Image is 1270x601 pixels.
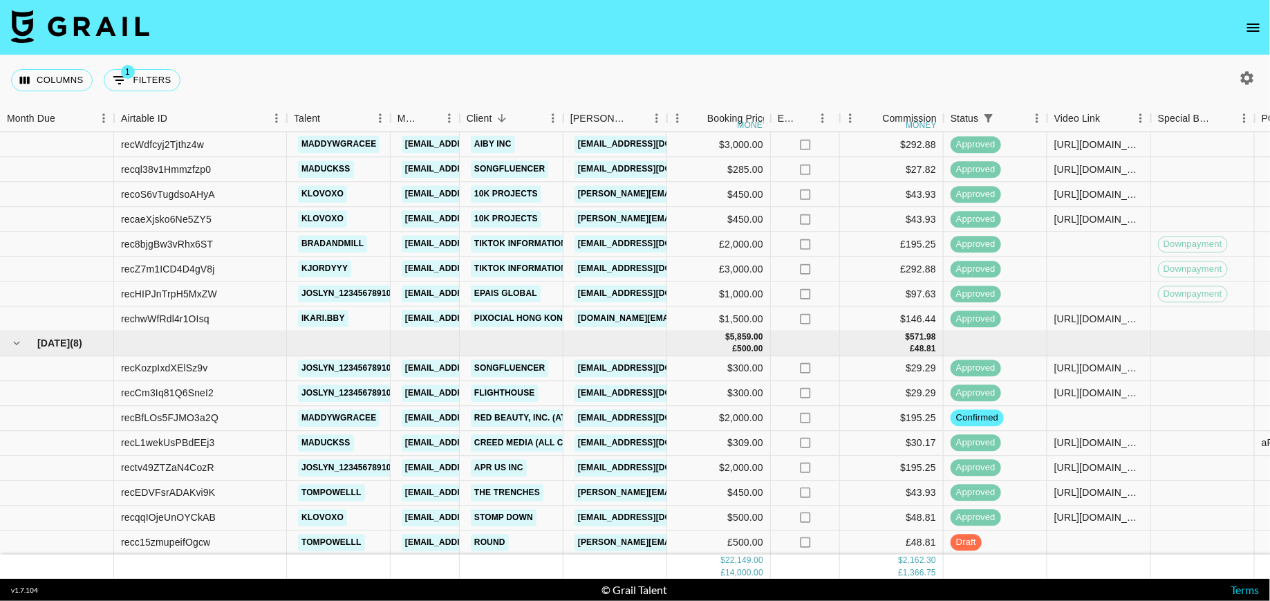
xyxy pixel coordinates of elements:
a: klovoxo [298,211,347,228]
a: 10k Projects [471,186,541,203]
span: confirmed [951,412,1004,425]
a: Red Beauty, Inc. (ATTN: [GEOGRAPHIC_DATA]) [471,409,680,427]
div: https://www.tiktok.com/@joslyn_12345678910/video/7553014538396765470?lang=en-GB [1054,362,1143,376]
div: v 1.7.104 [11,586,38,595]
div: 1 active filter [979,109,998,128]
div: recZ7m1ICD4D4gV8j [121,262,215,276]
div: © Grail Talent [601,583,667,597]
button: Menu [667,108,688,129]
button: Menu [439,108,460,129]
a: tompowelll [298,484,365,501]
div: $27.82 [840,158,944,183]
div: 14,000.00 [725,566,763,578]
button: Sort [1101,109,1120,128]
div: $ [720,555,725,566]
div: $1,500.00 [667,307,771,332]
div: recBfLOs5FJMO3a2Q [121,412,218,425]
a: AIBY Inc [471,136,515,154]
a: [EMAIL_ADDRESS][DOMAIN_NAME] [575,360,729,377]
div: recc15zmupeifOgcw [121,536,210,550]
div: money [906,121,937,129]
button: Menu [1130,108,1151,129]
div: $450.00 [667,207,771,232]
div: £ [910,344,915,355]
span: ( 8 ) [70,337,82,351]
div: £195.25 [840,232,944,257]
a: [EMAIL_ADDRESS][PERSON_NAME][DOMAIN_NAME] [402,261,627,278]
div: Talent [294,105,320,132]
button: Menu [646,108,667,129]
a: maddywgracee [298,409,380,427]
div: Client [467,105,492,132]
button: Menu [266,108,287,129]
span: approved [951,288,1001,301]
div: Expenses: Remove Commission? [778,105,797,132]
div: $146.44 [840,307,944,332]
a: [EMAIL_ADDRESS][DOMAIN_NAME] [575,136,729,154]
div: 500.00 [737,344,763,355]
a: [EMAIL_ADDRESS][DOMAIN_NAME] [575,286,729,303]
span: approved [951,163,1001,176]
div: $450.00 [667,481,771,506]
div: 48.81 [915,344,936,355]
a: [EMAIL_ADDRESS][PERSON_NAME][DOMAIN_NAME] [402,509,627,526]
div: £48.81 [840,530,944,555]
button: Sort [167,109,187,128]
span: approved [951,263,1001,276]
div: $ [906,332,911,344]
button: Menu [93,108,114,129]
a: joslyn_12345678910 [298,360,395,377]
a: maduckss [298,161,354,178]
a: Pixocial Hong Kong Limited [471,311,609,328]
div: 2,162.30 [903,555,936,566]
a: [EMAIL_ADDRESS][PERSON_NAME][DOMAIN_NAME] [402,286,627,303]
a: [EMAIL_ADDRESS][PERSON_NAME][DOMAIN_NAME] [402,360,627,377]
a: [EMAIL_ADDRESS][PERSON_NAME][DOMAIN_NAME] [402,161,627,178]
a: Creed Media (All Campaigns) [471,434,615,452]
div: recWdfcyj2Tjthz4w [121,138,204,151]
a: [EMAIL_ADDRESS][PERSON_NAME][DOMAIN_NAME] [402,186,627,203]
span: [DATE] [37,337,70,351]
button: Sort [1215,109,1234,128]
button: Sort [797,109,816,128]
div: recql38v1Hmmzfzp0 [121,163,211,176]
div: £292.88 [840,257,944,282]
a: [EMAIL_ADDRESS][PERSON_NAME][DOMAIN_NAME] [402,385,627,402]
span: approved [951,138,1001,151]
button: Sort [627,109,646,128]
div: $300.00 [667,356,771,381]
span: approved [951,436,1001,450]
button: Menu [812,108,833,129]
button: Select columns [11,69,93,91]
button: Menu [1234,108,1255,129]
div: Talent [287,105,391,132]
div: Status [951,105,979,132]
div: https://www.tiktok.com/@maduckss/video/7548204142209010952?is_from_webapp=1&sender_device=pc&web_... [1054,436,1143,450]
div: $1,000.00 [667,282,771,307]
a: 10k Projects [471,211,541,228]
a: [EMAIL_ADDRESS][PERSON_NAME][DOMAIN_NAME] [402,484,627,501]
div: https://www.tiktok.com/@maduckss/video/7535134528151604536?is_from_webapp=1&sender_device=pc&web_... [1054,163,1143,176]
button: Menu [543,108,563,129]
span: approved [951,362,1001,375]
a: ikari.bby [298,311,348,328]
div: recCm3Iq81Q6SneI2 [121,387,214,400]
div: $43.93 [840,183,944,207]
span: approved [951,511,1001,524]
div: Booker [563,105,667,132]
button: Sort [492,109,512,128]
div: recL1wekUsPBdEEj3 [121,436,215,450]
button: Sort [420,109,439,128]
a: [EMAIL_ADDRESS][PERSON_NAME][DOMAIN_NAME] [402,534,627,551]
a: [PERSON_NAME][EMAIL_ADDRESS][DOMAIN_NAME] [575,484,800,501]
div: https://www.tiktok.com/@tompowelll/video/7550796278708423958?_r=1&_t=ZN-8zmjIRgiJ3m [1054,486,1143,500]
a: tompowelll [298,534,365,551]
a: EPAIS Global [471,286,541,303]
span: Downpayment [1159,288,1227,301]
div: rectv49ZTZaN4CozR [121,461,214,475]
button: Sort [55,109,75,128]
a: [EMAIL_ADDRESS][DOMAIN_NAME] [575,459,729,477]
a: [DOMAIN_NAME][EMAIL_ADDRESS][DOMAIN_NAME] [575,311,799,328]
span: Downpayment [1159,263,1227,276]
div: £500.00 [667,530,771,555]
